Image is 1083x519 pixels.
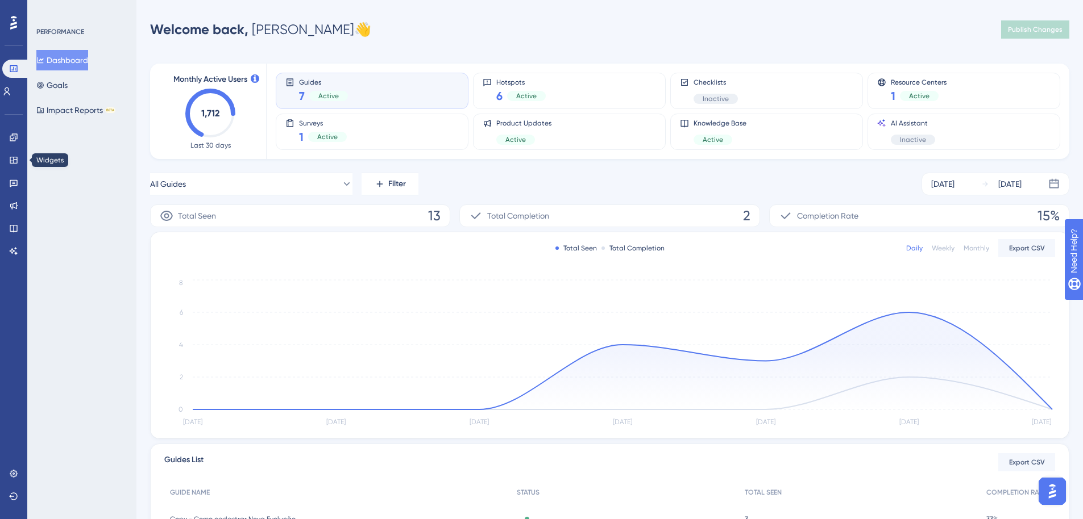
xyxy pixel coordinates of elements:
[601,244,665,253] div: Total Completion
[318,91,339,101] span: Active
[703,135,723,144] span: Active
[105,107,115,113] div: BETA
[694,78,738,87] span: Checklists
[694,119,746,128] span: Knowledge Base
[496,88,503,104] span: 6
[183,418,202,426] tspan: [DATE]
[470,418,489,426] tspan: [DATE]
[150,20,371,39] div: [PERSON_NAME] 👋
[932,244,955,253] div: Weekly
[906,244,923,253] div: Daily
[505,135,526,144] span: Active
[745,488,782,497] span: TOTAL SEEN
[900,135,926,144] span: Inactive
[150,177,186,191] span: All Guides
[1008,25,1063,34] span: Publish Changes
[555,244,597,253] div: Total Seen
[998,177,1022,191] div: [DATE]
[299,88,305,104] span: 7
[496,119,551,128] span: Product Updates
[986,488,1045,497] span: COMPLETION RATE
[179,405,183,413] tspan: 0
[1001,20,1069,39] button: Publish Changes
[299,78,348,86] span: Guides
[487,209,549,223] span: Total Completion
[179,341,183,349] tspan: 4
[1035,474,1069,508] iframe: UserGuiding AI Assistant Launcher
[899,418,919,426] tspan: [DATE]
[170,488,210,497] span: GUIDE NAME
[36,50,88,70] button: Dashboard
[1009,458,1045,467] span: Export CSV
[613,418,632,426] tspan: [DATE]
[190,141,231,150] span: Last 30 days
[797,209,858,223] span: Completion Rate
[756,418,775,426] tspan: [DATE]
[1038,207,1060,225] span: 15%
[1009,244,1045,253] span: Export CSV
[178,209,216,223] span: Total Seen
[743,207,750,225] span: 2
[36,27,84,36] div: PERFORMANCE
[909,91,930,101] span: Active
[326,418,346,426] tspan: [DATE]
[1032,418,1051,426] tspan: [DATE]
[891,119,935,128] span: AI Assistant
[703,94,729,103] span: Inactive
[428,207,441,225] span: 13
[891,78,947,86] span: Resource Centers
[299,119,347,127] span: Surveys
[27,3,71,16] span: Need Help?
[150,21,248,37] span: Welcome back,
[180,373,183,381] tspan: 2
[362,173,418,195] button: Filter
[299,129,304,145] span: 1
[201,108,219,119] text: 1,712
[931,177,955,191] div: [DATE]
[496,78,546,86] span: Hotspots
[516,91,537,101] span: Active
[964,244,989,253] div: Monthly
[317,132,338,141] span: Active
[388,177,406,191] span: Filter
[517,488,540,497] span: STATUS
[891,88,895,104] span: 1
[180,308,183,316] tspan: 6
[998,239,1055,257] button: Export CSV
[998,453,1055,471] button: Export CSV
[150,173,352,195] button: All Guides
[179,279,183,287] tspan: 8
[36,75,68,95] button: Goals
[173,73,247,86] span: Monthly Active Users
[36,100,115,120] button: Impact ReportsBETA
[164,453,204,472] span: Guides List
